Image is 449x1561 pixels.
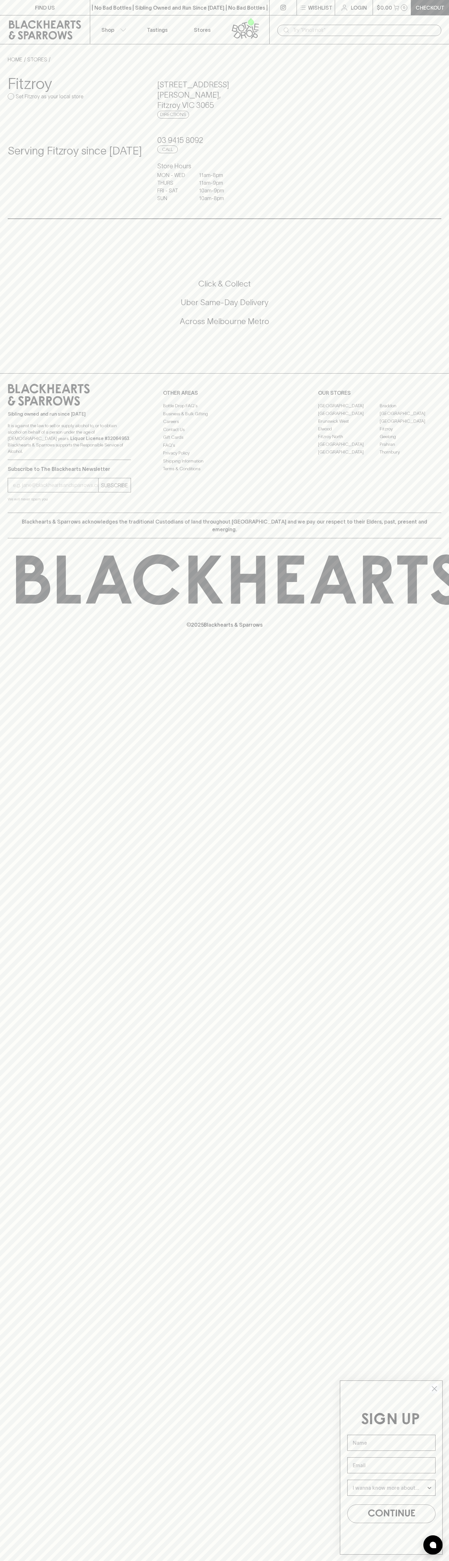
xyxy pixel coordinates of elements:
[429,1383,440,1394] button: Close dialog
[27,57,47,62] a: STORES
[318,448,380,456] a: [GEOGRAPHIC_DATA]
[380,402,441,410] a: Braddon
[353,1480,426,1495] input: I wanna know more about...
[157,111,189,119] a: Directions
[13,518,436,533] p: Blackhearts & Sparrows acknowledges the traditional Custodians of land throughout [GEOGRAPHIC_DAT...
[13,480,98,490] input: e.g. jane@blackheartsandsparrows.com.au
[163,457,286,465] a: Shipping Information
[318,425,380,433] a: Elwood
[318,410,380,417] a: [GEOGRAPHIC_DATA]
[308,4,332,12] p: Wishlist
[163,402,286,410] a: Bottle Drop FAQ's
[8,144,142,158] h4: Serving Fitzroy since [DATE]
[180,15,225,44] a: Stores
[157,146,178,153] a: Call
[8,465,131,473] p: Subscribe to The Blackhearts Newsletter
[318,402,380,410] a: [GEOGRAPHIC_DATA]
[318,417,380,425] a: Brunswick West
[199,171,231,179] p: 11am - 8pm
[361,1413,420,1427] span: SIGN UP
[318,433,380,440] a: Fitzroy North
[347,1435,436,1451] input: Name
[16,93,83,100] p: Set Fitzroy as your local store
[8,297,441,308] h5: Uber Same-Day Delivery
[8,422,131,454] p: It is against the law to sell or supply alcohol to, or to obtain alcohol on behalf of a person un...
[70,436,129,441] strong: Liquor License #32064953
[8,253,441,360] div: Call to action block
[163,441,286,449] a: FAQ's
[426,1480,433,1495] button: Show Options
[380,440,441,448] a: Prahran
[199,187,231,194] p: 10am - 9pm
[163,449,286,457] a: Privacy Policy
[8,278,441,289] h5: Click & Collect
[377,4,392,12] p: $0.00
[416,4,445,12] p: Checkout
[157,194,189,202] p: SUN
[99,478,131,492] button: SUBSCRIBE
[430,1542,436,1548] img: bubble-icon
[380,448,441,456] a: Thornbury
[380,417,441,425] a: [GEOGRAPHIC_DATA]
[347,1457,436,1473] input: Email
[333,1374,449,1561] div: FLYOUT Form
[318,440,380,448] a: [GEOGRAPHIC_DATA]
[101,26,114,34] p: Shop
[163,389,286,397] p: OTHER AREAS
[351,4,367,12] p: Login
[163,410,286,418] a: Business & Bulk Gifting
[157,161,291,171] h6: Store Hours
[380,425,441,433] a: Fitzroy
[163,465,286,473] a: Terms & Conditions
[380,410,441,417] a: [GEOGRAPHIC_DATA]
[347,1504,436,1523] button: CONTINUE
[380,433,441,440] a: Geelong
[157,179,189,187] p: THURS
[199,194,231,202] p: 10am - 8pm
[163,418,286,426] a: Careers
[35,4,55,12] p: FIND US
[157,135,291,146] h5: 03 9415 8092
[147,26,168,34] p: Tastings
[163,426,286,433] a: Contact Us
[8,57,22,62] a: HOME
[135,15,180,44] a: Tastings
[8,411,131,417] p: Sibling owned and run since [DATE]
[157,187,189,194] p: FRI - SAT
[293,25,436,35] input: Try "Pinot noir"
[8,75,142,93] h3: Fitzroy
[8,316,441,327] h5: Across Melbourne Metro
[8,496,131,502] p: We will never spam you
[90,15,135,44] button: Shop
[318,389,441,397] p: OUR STORES
[163,434,286,441] a: Gift Cards
[157,80,291,110] h5: [STREET_ADDRESS][PERSON_NAME] , Fitzroy VIC 3065
[194,26,211,34] p: Stores
[101,481,128,489] p: SUBSCRIBE
[199,179,231,187] p: 11am - 9pm
[403,6,405,9] p: 0
[157,171,189,179] p: MON - WED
